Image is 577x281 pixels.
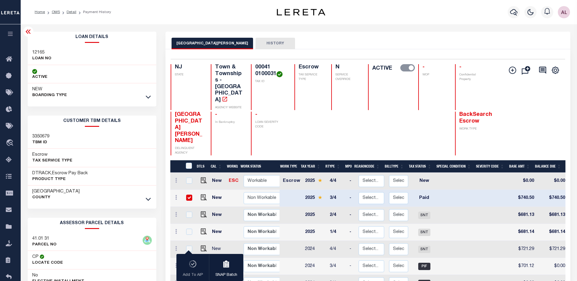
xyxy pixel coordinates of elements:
th: Base Amt: activate to sort column ascending [507,160,533,173]
p: LOAN NO [32,56,51,62]
p: WORK TYPE [459,127,488,131]
th: DTLS [194,160,208,173]
td: New [210,241,226,258]
h2: ASSESSOR PARCEL DETAILS [28,218,157,229]
img: Star.svg [318,196,322,199]
h3: No [32,272,38,279]
td: - [347,258,356,275]
td: 4/4 [327,241,347,258]
td: New [210,207,226,224]
th: CAL: activate to sort column ascending [208,160,224,173]
span: PIF [418,263,430,270]
td: $681.13 [537,207,568,224]
p: In Bankruptcy [215,120,244,125]
p: ACTIVE [32,74,47,80]
h3: 3350679 [32,134,49,140]
h2: Loan Details [28,32,157,43]
td: 2025 [303,207,327,224]
td: - [347,224,356,241]
span: [GEOGRAPHIC_DATA][PERSON_NAME] [175,112,202,144]
p: BOARDING TYPE [32,92,67,99]
th: Balance Due: activate to sort column ascending [533,160,564,173]
th: RType: activate to sort column ascending [323,160,343,173]
p: SNAP Batch [215,272,237,278]
td: $681.14 [537,224,568,241]
td: $721.29 [537,241,568,258]
p: TAX SERVICE TYPE [299,73,324,82]
p: County [32,195,80,201]
td: New [210,173,226,190]
td: 3/4 [327,190,347,207]
a: ESC [229,179,238,183]
p: Confidential Property [459,73,488,82]
li: Payment History [76,9,111,15]
th: MPO [343,160,352,173]
p: Tax Service Type [32,158,72,164]
td: $0.00 [537,258,568,275]
td: 2/4 [327,207,347,224]
td: 2025 [303,173,327,190]
th: &nbsp; [182,160,194,173]
p: LOAN SEVERITY CODE [255,120,287,129]
td: 3/4 [327,258,347,275]
p: TBM ID [32,140,49,146]
td: $701.12 [511,258,537,275]
td: $740.50 [511,190,537,207]
td: - [347,207,356,224]
span: - [255,112,257,117]
th: Work Status [238,160,280,173]
h4: N [335,64,361,71]
span: SNT [418,229,430,236]
th: WorkQ [224,160,238,173]
span: - [459,64,461,70]
td: - [347,173,356,190]
span: - [215,112,217,117]
span: - [422,64,425,70]
h3: DTRACK,Escrow Pay Back [32,170,88,176]
th: ReasonCode: activate to sort column ascending [352,160,382,173]
td: $681.13 [511,207,537,224]
td: $740.50 [537,190,568,207]
td: 2025 [303,190,327,207]
h3: Escrow [32,152,72,158]
h2: CUSTOMER TBM DETAILS [28,116,157,127]
h4: 00041 0100031 [255,64,287,77]
h4: Escrow [299,64,324,71]
p: PARCEL NO [32,242,57,248]
td: $681.14 [511,224,537,241]
p: STATE [175,73,203,77]
td: 2024 [303,258,327,275]
th: &nbsp;&nbsp;&nbsp;&nbsp;&nbsp;&nbsp;&nbsp;&nbsp;&nbsp;&nbsp; [170,160,182,173]
h3: 12165 [32,50,51,56]
label: ACTIVE [372,64,392,73]
th: Work Type [278,160,298,173]
td: - [347,241,356,258]
a: Home [35,10,45,14]
th: Tax Year: activate to sort column ascending [298,160,323,173]
td: 2025 [303,224,327,241]
button: [GEOGRAPHIC_DATA][PERSON_NAME] [172,38,253,49]
p: Product Type [32,176,88,182]
a: OMS [52,10,60,14]
p: AGENCY WEBSITE [215,106,244,110]
a: Detail [67,10,76,14]
i: travel_explore [6,139,16,147]
h4: Town & Townships - [GEOGRAPHIC_DATA] [215,64,244,104]
td: 4/4 [327,173,347,190]
p: DELINQUENT AGENCY [175,146,203,155]
h3: CP [32,254,39,260]
p: SERVICE OVERRIDE [335,73,361,82]
td: $721.29 [511,241,537,258]
img: check-icon-green.svg [276,71,283,77]
p: TAX ID [255,79,287,84]
h3: [GEOGRAPHIC_DATA] [32,189,80,195]
td: - [347,190,356,207]
img: logo-dark.svg [277,9,325,16]
td: Escrow [280,173,303,190]
span: SNT [418,246,430,253]
th: Special Condition: activate to sort column ascending [434,160,474,173]
td: New [411,173,438,190]
button: HISTORY [255,38,295,49]
td: 1/4 [327,224,347,241]
th: Severity Code: activate to sort column ascending [474,160,507,173]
